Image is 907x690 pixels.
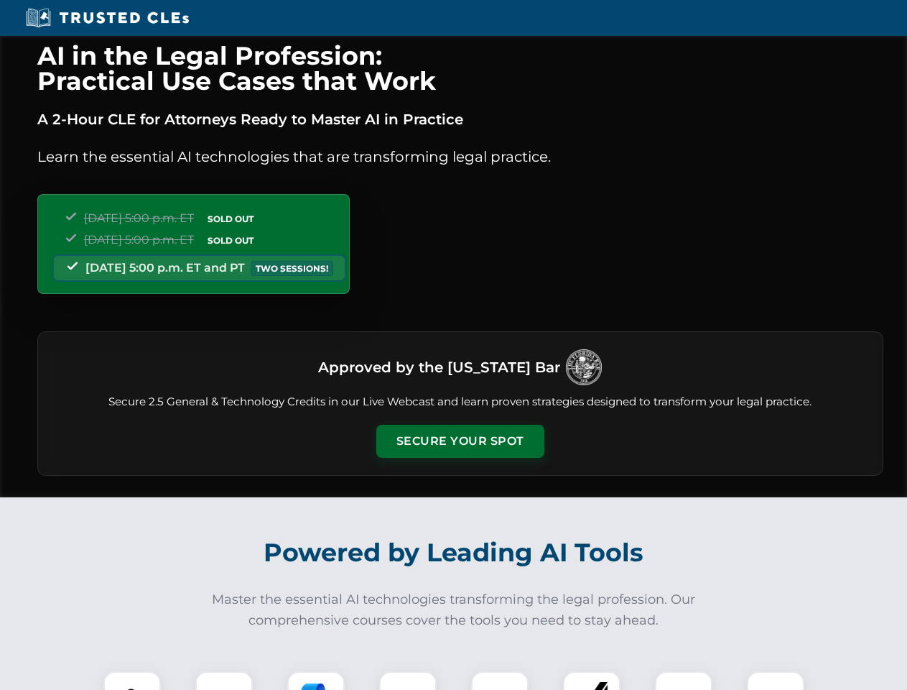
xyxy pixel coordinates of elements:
span: [DATE] 5:00 p.m. ET [84,211,194,225]
img: Trusted CLEs [22,7,193,29]
p: Master the essential AI technologies transforming the legal profession. Our comprehensive courses... [203,589,705,631]
p: Learn the essential AI technologies that are transforming legal practice. [37,145,883,168]
h1: AI in the Legal Profession: Practical Use Cases that Work [37,43,883,93]
span: SOLD OUT [203,233,259,248]
img: Logo [566,349,602,385]
p: Secure 2.5 General & Technology Credits in our Live Webcast and learn proven strategies designed ... [55,394,865,410]
span: SOLD OUT [203,211,259,226]
span: [DATE] 5:00 p.m. ET [84,233,194,247]
p: A 2-Hour CLE for Attorneys Ready to Master AI in Practice [37,108,883,131]
button: Secure Your Spot [376,425,544,458]
h2: Powered by Leading AI Tools [56,528,852,578]
h3: Approved by the [US_STATE] Bar [318,354,560,380]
